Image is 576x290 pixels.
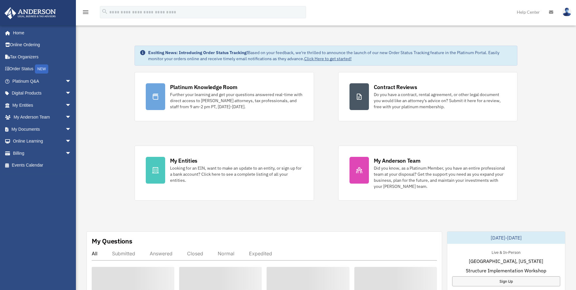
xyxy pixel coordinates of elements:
div: Live & In-Person [487,249,525,255]
a: Sign Up [452,276,560,286]
div: Platinum Knowledge Room [170,83,237,91]
span: arrow_drop_down [65,147,77,160]
div: Closed [187,250,203,257]
a: My Documentsarrow_drop_down [4,123,80,135]
span: arrow_drop_down [65,111,77,124]
span: Structure Implementation Workshop [466,267,546,274]
span: arrow_drop_down [65,75,77,88]
div: All [92,250,97,257]
a: Digital Productsarrow_drop_down [4,87,80,99]
div: Do you have a contract, rental agreement, or other legal document you would like an attorney's ad... [374,91,506,110]
a: Online Ordering [4,39,80,51]
div: NEW [35,64,48,74]
a: menu [82,11,89,16]
a: My Anderson Teamarrow_drop_down [4,111,80,123]
div: Looking for an EIN, want to make an update to an entity, or sign up for a bank account? Click her... [170,165,303,183]
div: My Questions [92,236,132,246]
span: [GEOGRAPHIC_DATA], [US_STATE] [469,257,543,265]
span: arrow_drop_down [65,135,77,148]
div: Normal [218,250,234,257]
strong: Exciting News: Introducing Order Status Tracking! [148,50,248,55]
div: My Anderson Team [374,157,421,164]
span: arrow_drop_down [65,99,77,112]
span: arrow_drop_down [65,123,77,136]
i: menu [82,9,89,16]
a: Platinum Knowledge Room Further your learning and get your questions answered real-time with dire... [135,72,314,121]
a: Order StatusNEW [4,63,80,75]
div: Answered [150,250,172,257]
div: Further your learning and get your questions answered real-time with direct access to [PERSON_NAM... [170,91,303,110]
a: Tax Organizers [4,51,80,63]
a: My Anderson Team Did you know, as a Platinum Member, you have an entire professional team at your... [338,146,518,201]
a: Events Calendar [4,159,80,171]
a: Platinum Q&Aarrow_drop_down [4,75,80,87]
div: Based on your feedback, we're thrilled to announce the launch of our new Order Status Tracking fe... [148,50,513,62]
a: Click Here to get started! [304,56,352,61]
a: My Entitiesarrow_drop_down [4,99,80,111]
img: Anderson Advisors Platinum Portal [3,7,58,19]
a: Billingarrow_drop_down [4,147,80,159]
a: Home [4,27,77,39]
i: search [101,8,108,15]
div: Submitted [112,250,135,257]
div: Did you know, as a Platinum Member, you have an entire professional team at your disposal? Get th... [374,165,506,189]
span: arrow_drop_down [65,87,77,100]
a: Contract Reviews Do you have a contract, rental agreement, or other legal document you would like... [338,72,518,121]
img: User Pic [562,8,571,16]
a: My Entities Looking for an EIN, want to make an update to an entity, or sign up for a bank accoun... [135,146,314,201]
div: Contract Reviews [374,83,417,91]
div: My Entities [170,157,197,164]
a: Online Learningarrow_drop_down [4,135,80,147]
div: Expedited [249,250,272,257]
div: [DATE]-[DATE] [447,232,565,244]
